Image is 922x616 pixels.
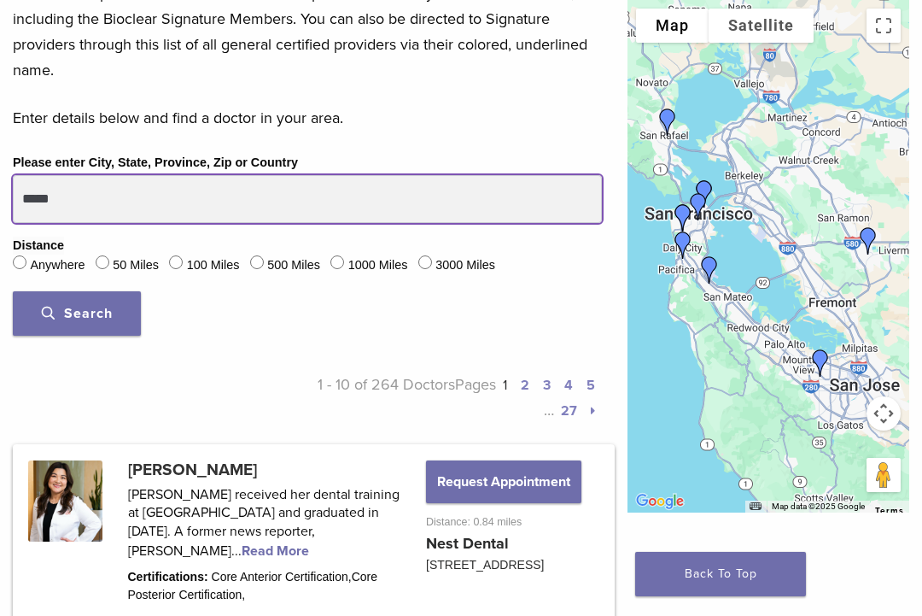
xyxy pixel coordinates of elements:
[435,256,495,275] label: 3000 Miles
[689,249,730,290] div: DR. Jennifer Chew
[561,402,577,419] a: 27
[709,9,814,43] button: Show satellite imagery
[867,396,901,431] button: Map camera controls
[503,377,507,394] a: 1
[13,237,64,255] legend: Distance
[42,305,113,322] span: Search
[564,377,573,394] a: 4
[848,220,889,261] div: Dr. Maggie Chao
[647,102,688,143] div: Dr. Dipa Cappelen
[348,256,408,275] label: 1000 Miles
[632,490,688,513] a: Open this area in Google Maps (opens a new window)
[867,9,901,43] button: Toggle fullscreen view
[635,552,806,596] a: Back To Top
[636,9,709,43] button: Show street map
[267,256,320,275] label: 500 Miles
[426,461,581,503] button: Request Appointment
[800,343,841,384] div: Dr. Inyoung Huh
[750,501,762,513] button: Keyboard shortcuts
[586,377,595,394] a: 5
[543,377,551,394] a: 3
[13,154,298,173] label: Please enter City, State, Province, Zip or Country
[30,256,85,275] label: Anywhere
[662,225,703,266] div: Andrew Dela Rama
[113,256,159,275] label: 50 Miles
[875,506,904,516] a: Terms (opens in new tab)
[632,490,688,513] img: Google
[455,372,603,423] p: Pages
[544,401,554,419] span: …
[307,372,455,423] p: 1 - 10 of 264 Doctors
[521,377,529,394] a: 2
[684,173,725,214] div: Dr. Stanley Siu
[13,105,602,131] p: Enter details below and find a doctor in your area.
[678,186,719,227] div: Dr. Edward Orson
[867,458,901,492] button: Drag Pegman onto the map to open Street View
[772,502,865,511] span: Map data ©2025 Google
[13,291,141,336] button: Search
[662,197,703,238] div: Dr. Sandy Shih
[187,256,240,275] label: 100 Miles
